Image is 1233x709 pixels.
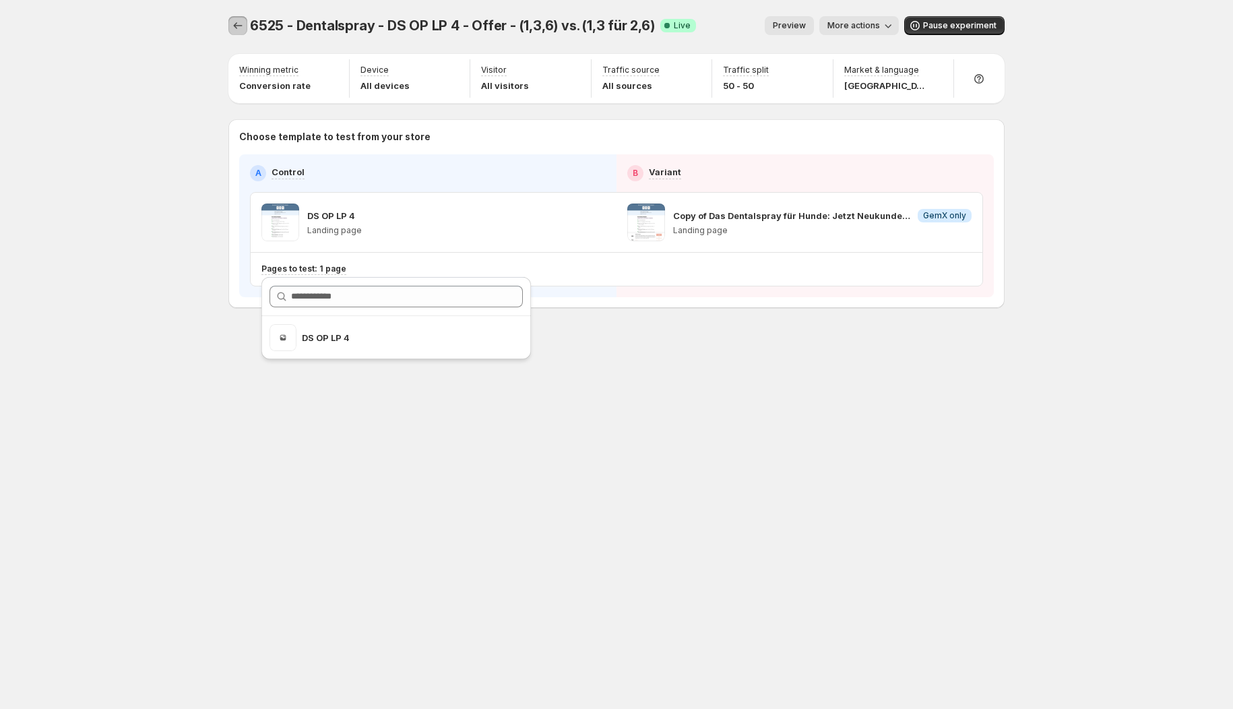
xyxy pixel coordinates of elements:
h2: A [255,168,261,179]
p: DS OP LP 4 [302,331,480,344]
span: Preview [773,20,806,31]
p: Variant [649,165,681,179]
p: Winning metric [239,65,298,75]
p: Pages to test: 1 page [261,264,346,274]
h2: B [633,168,638,179]
p: Control [272,165,305,179]
img: DS OP LP 4 [270,324,296,351]
span: Live [674,20,691,31]
button: More actions [819,16,899,35]
p: 50 - 50 [723,79,769,92]
p: Landing page [673,225,972,236]
img: DS OP LP 4 [261,204,299,241]
p: Visitor [481,65,507,75]
button: Pause experiment [904,16,1005,35]
span: Pause experiment [923,20,997,31]
p: Traffic source [602,65,660,75]
p: Landing page [307,225,362,236]
span: 6525 - Dentalspray - DS OP LP 4 - Offer - (1,3,6) vs. (1,3 für 2,6) [250,18,655,34]
p: All devices [360,79,410,92]
button: Preview [765,16,814,35]
p: DS OP LP 4 [307,209,355,222]
span: More actions [827,20,880,31]
p: All sources [602,79,660,92]
span: GemX only [923,210,966,221]
p: Traffic split [723,65,769,75]
p: Choose template to test from your store [239,130,994,144]
p: Copy of Das Dentalspray für Hunde: Jetzt Neukunden Deal sichern!-v1 [673,209,912,222]
p: Market & language [844,65,919,75]
p: [GEOGRAPHIC_DATA] [844,79,925,92]
p: All visitors [481,79,529,92]
button: Experiments [228,16,247,35]
p: Device [360,65,389,75]
p: Conversion rate [239,79,311,92]
img: Copy of Das Dentalspray für Hunde: Jetzt Neukunden Deal sichern!-v1 [627,204,665,241]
